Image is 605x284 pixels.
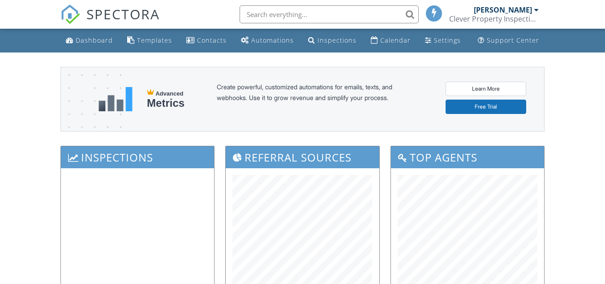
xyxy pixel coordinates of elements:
h3: Inspections [61,146,214,168]
span: Advanced [155,90,183,97]
h3: Top Agents [391,146,544,168]
div: Clever Property Inspections [449,14,539,23]
h3: Referral Sources [226,146,379,168]
a: Learn More [446,82,526,96]
div: Metrics [147,97,186,109]
a: Calendar [367,32,414,49]
div: Automations [251,36,294,44]
a: Inspections [305,32,360,49]
a: Settings [421,32,464,49]
img: advanced-banner-bg-f6ff0eecfa0ee76150a1dea9fec4b49f333892f74bc19f1b897a312d7a1b2ff3.png [61,67,121,166]
a: Free Trial [446,100,526,114]
a: Contacts [183,32,230,49]
a: SPECTORA [60,12,160,31]
div: Contacts [197,36,227,44]
img: The Best Home Inspection Software - Spectora [60,4,80,24]
input: Search everything... [240,5,419,23]
div: Support Center [487,36,539,44]
div: Templates [137,36,172,44]
div: Calendar [380,36,411,44]
a: Automations (Basic) [237,32,297,49]
img: metrics-aadfce2e17a16c02574e7fc40e4d6b8174baaf19895a402c862ea781aae8ef5b.svg [99,87,133,111]
span: SPECTORA [86,4,160,23]
a: Dashboard [62,32,116,49]
div: Create powerful, customized automations for emails, texts, and webhooks. Use it to grow revenue a... [217,82,414,117]
div: Dashboard [76,36,113,44]
div: [PERSON_NAME] [474,5,532,14]
div: Settings [434,36,461,44]
a: Templates [124,32,176,49]
div: Inspections [318,36,356,44]
a: Support Center [474,32,543,49]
